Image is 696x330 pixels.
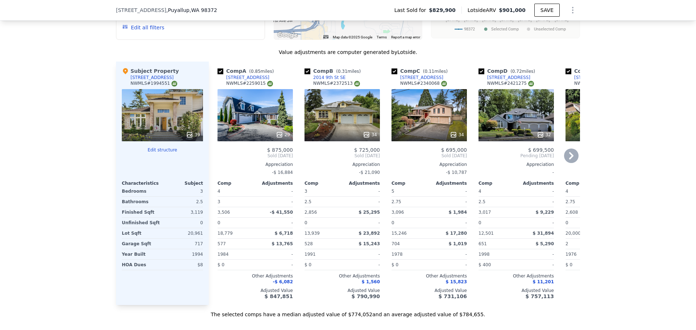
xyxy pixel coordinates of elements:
div: Other Adjustments [217,273,293,279]
span: $829,900 [429,7,456,14]
span: $ 695,000 [441,147,467,153]
div: Adjusted Value [304,288,380,293]
span: 15,246 [391,231,407,236]
div: - [431,249,467,259]
span: 0 [478,220,481,225]
span: Pending [DATE] [478,153,554,159]
span: 4 [217,189,220,194]
span: $ 699,500 [528,147,554,153]
div: Comp B [304,67,364,75]
span: $ 0 [565,262,572,267]
text: Selected Comp [491,27,519,32]
span: 0.72 [512,69,522,74]
text: [DATE] [446,17,460,22]
span: 0 [304,220,307,225]
div: - [565,167,641,177]
div: Other Adjustments [478,273,554,279]
img: Google [275,30,299,40]
span: 4 [478,189,481,194]
div: Adjustments [255,180,293,186]
div: 1976 [565,249,602,259]
div: 2014 9th St SE [313,75,345,80]
div: [STREET_ADDRESS] [487,75,530,80]
div: Characteristics [122,180,162,186]
div: 1984 [217,249,254,259]
img: NWMLS Logo [441,81,447,87]
div: $8 [164,260,203,270]
span: $ 25,295 [359,210,380,215]
a: Report a map error [391,35,420,39]
span: $ 790,990 [352,293,380,299]
div: 34 [450,131,464,138]
span: $ 15,823 [446,279,467,284]
div: 2.75 [565,197,602,207]
text: [DATE] [518,17,532,22]
span: $ 0 [304,262,311,267]
div: Adjusted Value [391,288,467,293]
span: 577 [217,241,226,246]
button: Edit all filters [122,24,164,31]
div: Other Adjustments [304,273,380,279]
span: $ 6,718 [275,231,293,236]
span: 3 [304,189,307,194]
text: [DATE] [500,17,514,22]
div: [STREET_ADDRESS] [130,75,174,80]
div: Year Built [122,249,161,259]
div: NWMLS # 2393441 [574,80,621,87]
div: - [344,218,380,228]
span: $ 23,892 [359,231,380,236]
a: Open this area in Google Maps (opens a new window) [275,30,299,40]
div: Appreciation [391,162,467,167]
div: [STREET_ADDRESS] [400,75,443,80]
button: SAVE [534,4,560,17]
span: 0.85 [251,69,261,74]
span: ( miles) [333,69,364,74]
div: 39 [186,131,200,138]
span: $ 31,894 [533,231,554,236]
div: Appreciation [217,162,293,167]
span: $ 15,243 [359,241,380,246]
div: - [478,167,554,177]
div: Other Adjustments [391,273,467,279]
div: - [257,260,293,270]
span: Sold [DATE] [304,153,380,159]
span: 2,608 [565,210,578,215]
div: NWMLS # 2372513 [313,80,360,87]
div: Comp [304,180,342,186]
span: -$ 16,884 [272,170,293,175]
span: 0.11 [424,69,434,74]
div: 3 [164,186,203,196]
span: 0 [565,220,568,225]
div: - [431,197,467,207]
div: HOA Dues [122,260,161,270]
div: Bedrooms [122,186,161,196]
span: Last Sold for [394,7,429,14]
span: 528 [304,241,313,246]
div: 3,119 [164,207,203,217]
span: 3,506 [217,210,230,215]
div: Comp [478,180,516,186]
div: 2.5 [164,197,203,207]
div: - [344,260,380,270]
div: 717 [164,239,203,249]
span: $ 757,113 [526,293,554,299]
div: NWMLS # 2421275 [487,80,534,87]
div: Adjustments [516,180,554,186]
span: $ 875,000 [267,147,293,153]
text: Unselected Comp [534,27,566,32]
img: NWMLS Logo [171,81,177,87]
span: ( miles) [246,69,277,74]
span: $ 1,019 [449,241,467,246]
div: Appreciation [304,162,380,167]
span: $901,000 [499,7,526,13]
span: Sold [DATE] [391,153,467,159]
div: Garage Sqft [122,239,161,249]
a: Terms (opens in new tab) [377,35,387,39]
div: 0 [164,218,203,228]
span: 0.31 [338,69,348,74]
a: [STREET_ADDRESS] [391,75,443,80]
a: [STREET_ADDRESS] [478,75,530,80]
div: 1978 [391,249,428,259]
div: - [344,249,380,259]
span: -$ 10,787 [446,170,467,175]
